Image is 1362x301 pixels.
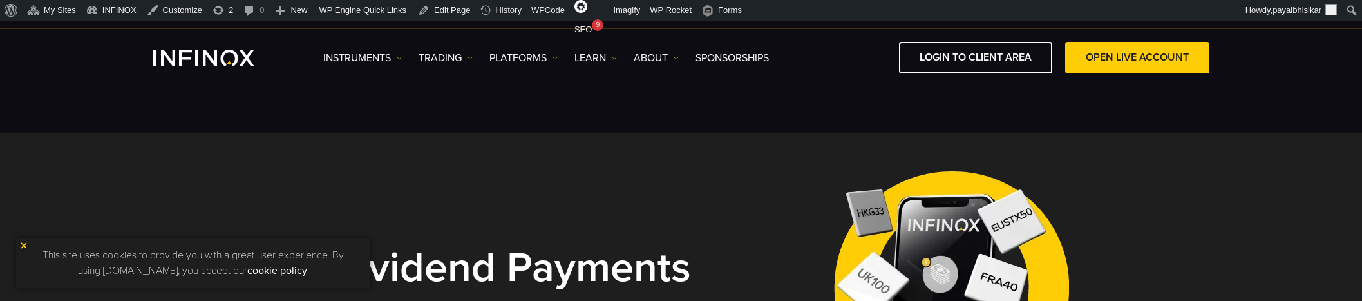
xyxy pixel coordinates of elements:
h1: Index [231,246,726,290]
span: SEO [574,24,592,34]
a: Instruments [323,50,402,66]
a: INFINOX Logo [153,50,285,66]
a: ABOUT [634,50,679,66]
a: LOGIN TO CLIENT AREA [899,42,1052,73]
img: yellow close icon [19,241,28,250]
a: SPONSORSHIPS [695,50,769,66]
span: payalbhisikar [1272,5,1321,15]
a: Learn [574,50,618,66]
a: cookie policy [247,264,307,277]
strong: Dividend Payments [328,242,691,293]
a: PLATFORMS [489,50,558,66]
a: TRADING [419,50,473,66]
a: OPEN LIVE ACCOUNT [1065,42,1209,73]
p: This site uses cookies to provide you with a great user experience. By using [DOMAIN_NAME], you a... [23,244,364,282]
div: 9 [592,19,603,31]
